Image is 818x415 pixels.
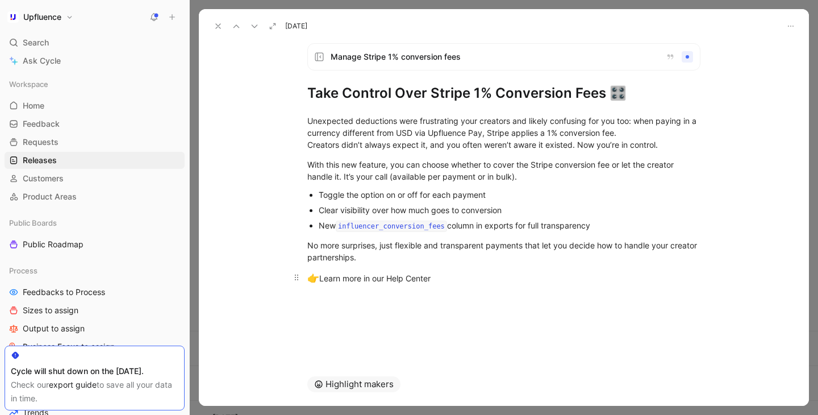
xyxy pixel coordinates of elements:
[5,338,185,355] a: Business Focus to assign
[5,262,185,355] div: ProcessFeedbacks to ProcessSizes to assignOutput to assignBusiness Focus to assign
[319,219,700,233] div: New column in exports for full transparency
[285,22,307,31] span: [DATE]
[23,341,115,352] span: Business Focus to assign
[23,323,85,334] span: Output to assign
[307,239,700,263] div: No more surprises, just flexible and transparent payments that let you decide how to handle your ...
[5,188,185,205] a: Product Areas
[23,191,77,202] span: Product Areas
[5,320,185,337] a: Output to assign
[5,52,185,69] a: Ask Cycle
[23,136,59,148] span: Requests
[23,173,64,184] span: Customers
[49,380,97,389] a: export guide
[5,76,185,93] div: Workspace
[5,152,185,169] a: Releases
[5,214,185,253] div: Public BoardsPublic Roadmap
[5,214,185,231] div: Public Boards
[11,364,178,378] div: Cycle will shut down on the [DATE].
[5,9,76,25] button: UpfluenceUpfluence
[5,97,185,114] a: Home
[331,50,657,64] span: Manage Stripe 1% conversion fees
[23,239,84,250] span: Public Roadmap
[23,155,57,166] span: Releases
[307,115,700,151] div: Unexpected deductions were frustrating your creators and likely confusing for you too: when payin...
[5,236,185,253] a: Public Roadmap
[307,271,700,286] div: Learn more in our Help Center
[307,272,319,284] span: 👉
[23,36,49,49] span: Search
[5,262,185,279] div: Process
[23,54,61,68] span: Ask Cycle
[5,134,185,151] a: Requests
[11,378,178,405] div: Check our to save all your data in time.
[23,305,78,316] span: Sizes to assign
[5,115,185,132] a: Feedback
[5,170,185,187] a: Customers
[9,265,37,276] span: Process
[319,204,700,216] div: Clear visibility over how much goes to conversion
[307,376,400,392] button: Highlight makers
[5,34,185,51] div: Search
[5,302,185,319] a: Sizes to assign
[336,221,447,232] code: influencer_conversion_fees
[23,118,60,130] span: Feedback
[9,217,57,229] span: Public Boards
[9,78,48,90] span: Workspace
[23,287,105,298] span: Feedbacks to Process
[307,84,700,102] h1: Take Control Over Stripe 1% Conversion Fees 🎛️
[23,100,44,111] span: Home
[23,12,61,22] h1: Upfluence
[307,159,700,182] div: With this new feature, you can choose whether to cover the Stripe conversion fee or let the creat...
[5,284,185,301] a: Feedbacks to Process
[7,11,19,23] img: Upfluence
[319,189,700,201] div: Toggle the option on or off for each payment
